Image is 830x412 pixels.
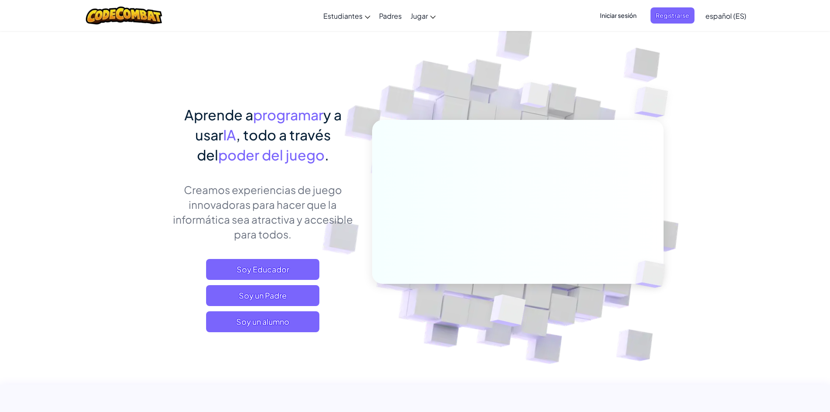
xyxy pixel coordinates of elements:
[650,7,694,24] button: Registrarse
[375,4,406,27] a: Padres
[406,4,440,27] a: Jugar
[218,146,325,163] span: poder del juego
[167,182,359,242] p: Creamos experiencias de juego innovadoras para hacer que la informática sea atractiva y accesible...
[620,242,686,306] img: Overlap cubes
[86,7,162,24] img: CodeCombat logo
[468,276,546,348] img: Overlap cubes
[410,11,428,20] span: Jugar
[705,11,746,20] span: español (ES)
[184,106,253,123] span: Aprende a
[197,126,331,163] span: , todo a través del
[206,311,319,332] button: Soy un alumno
[223,126,236,143] span: IA
[325,146,329,163] span: .
[701,4,751,27] a: español (ES)
[617,65,692,139] img: Overlap cubes
[206,259,319,280] a: Soy Educador
[319,4,375,27] a: Estudiantes
[253,106,323,123] span: programar
[504,65,566,130] img: Overlap cubes
[595,7,642,24] button: Iniciar sesión
[206,285,319,306] a: Soy un Padre
[323,11,362,20] span: Estudiantes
